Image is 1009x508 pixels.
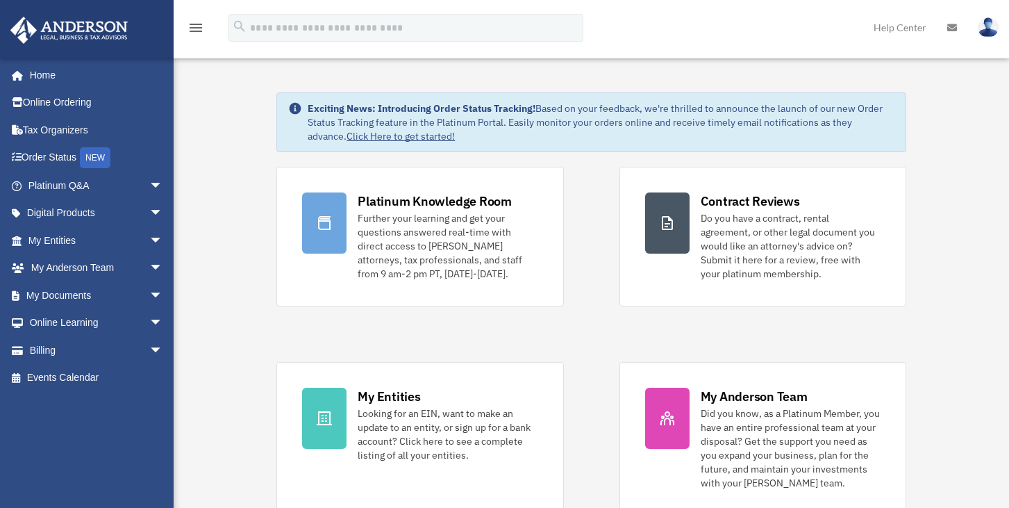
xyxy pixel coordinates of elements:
span: arrow_drop_down [149,254,177,283]
span: arrow_drop_down [149,309,177,338]
a: My Documentsarrow_drop_down [10,281,184,309]
strong: Exciting News: Introducing Order Status Tracking! [308,102,535,115]
div: Contract Reviews [701,192,800,210]
span: arrow_drop_down [149,172,177,200]
a: Billingarrow_drop_down [10,336,184,364]
div: Looking for an EIN, want to make an update to an entity, or sign up for a bank account? Click her... [358,407,537,462]
a: My Anderson Teamarrow_drop_down [10,254,184,282]
div: Based on your feedback, we're thrilled to announce the launch of our new Order Status Tracking fe... [308,101,894,143]
a: Events Calendar [10,364,184,392]
a: menu [187,24,204,36]
div: Did you know, as a Platinum Member, you have an entire professional team at your disposal? Get th... [701,407,881,490]
div: Do you have a contract, rental agreement, or other legal document you would like an attorney's ad... [701,211,881,281]
img: User Pic [978,17,999,38]
a: Tax Organizers [10,116,184,144]
div: NEW [80,147,110,168]
div: Platinum Knowledge Room [358,192,512,210]
a: Online Learningarrow_drop_down [10,309,184,337]
div: My Entities [358,388,420,405]
a: Order StatusNEW [10,144,184,172]
div: Further your learning and get your questions answered real-time with direct access to [PERSON_NAM... [358,211,537,281]
span: arrow_drop_down [149,281,177,310]
span: arrow_drop_down [149,227,177,255]
img: Anderson Advisors Platinum Portal [6,17,132,44]
a: Contract Reviews Do you have a contract, rental agreement, or other legal document you would like... [619,167,906,306]
a: Home [10,61,177,89]
span: arrow_drop_down [149,336,177,365]
i: menu [187,19,204,36]
i: search [232,19,247,34]
a: Platinum Q&Aarrow_drop_down [10,172,184,199]
a: Click Here to get started! [347,130,455,142]
div: My Anderson Team [701,388,808,405]
a: Online Ordering [10,89,184,117]
a: Digital Productsarrow_drop_down [10,199,184,227]
a: Platinum Knowledge Room Further your learning and get your questions answered real-time with dire... [276,167,563,306]
span: arrow_drop_down [149,199,177,228]
a: My Entitiesarrow_drop_down [10,227,184,254]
